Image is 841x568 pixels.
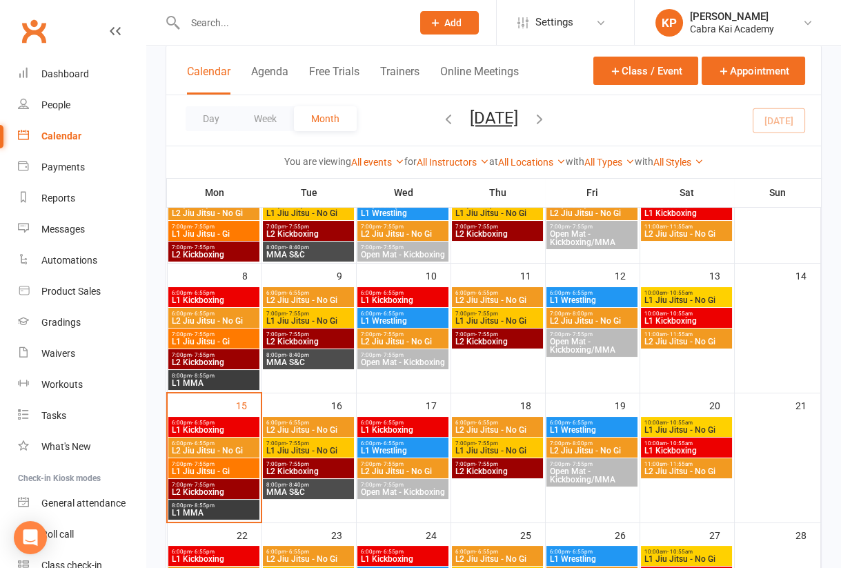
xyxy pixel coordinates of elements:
span: 6:00pm [266,290,351,296]
span: L2 Jiu Jitsu - No Gi [644,467,729,476]
div: 26 [615,523,640,546]
span: 11:00am [644,224,729,230]
span: 7:00pm [266,224,351,230]
span: - 7:55pm [192,352,215,358]
span: L1 MMA [171,509,257,517]
span: L1 Jiu Jitsu - No Gi [644,555,729,563]
div: 9 [337,264,356,286]
span: L1 Wrestling [549,555,635,563]
span: L1 Kickboxing [171,296,257,304]
span: - 10:55am [667,420,693,426]
span: L2 Jiu Jitsu - No Gi [549,447,635,455]
span: 7:00pm [171,482,257,488]
span: 7:00pm [455,440,540,447]
span: L2 Jiu Jitsu - No Gi [455,426,540,434]
span: L2 Jiu Jitsu - No Gi [455,555,540,563]
span: - 7:55pm [381,482,404,488]
span: - 6:55pm [475,549,498,555]
span: - 6:55pm [570,420,593,426]
div: 22 [237,523,261,546]
span: - 6:55pm [381,420,404,426]
span: - 10:55am [667,549,693,555]
span: MMA S&C [266,251,351,259]
span: L2 Jiu Jitsu - No Gi [644,230,729,238]
div: Roll call [41,529,74,540]
a: Clubworx [17,14,51,48]
div: Dashboard [41,68,89,79]
span: L2 Jiu Jitsu - No Gi [360,467,446,476]
span: 10:00am [644,311,729,317]
span: 7:00pm [360,482,446,488]
span: L1 Wrestling [360,317,446,325]
span: L2 Jiu Jitsu - No Gi [171,317,257,325]
span: - 7:55pm [381,352,404,358]
span: L2 Jiu Jitsu - No Gi [171,209,257,217]
span: - 7:55pm [570,331,593,337]
div: KP [655,9,683,37]
span: - 6:55pm [192,290,215,296]
span: 7:00pm [455,331,540,337]
span: 7:00pm [360,461,446,467]
span: L2 Jiu Jitsu - No Gi [360,337,446,346]
span: 7:00pm [171,352,257,358]
a: Tasks [18,400,146,431]
span: 7:00pm [266,311,351,317]
span: 7:00pm [549,331,635,337]
span: L2 Jiu Jitsu - No Gi [549,209,635,217]
span: - 8:00pm [570,311,593,317]
span: 7:00pm [549,224,635,230]
button: Day [186,106,237,131]
button: Calendar [187,65,230,95]
div: 10 [426,264,451,286]
span: - 7:55pm [381,331,404,337]
span: Open Mat - Kickboxing/MMA [549,467,635,484]
span: - 7:55pm [192,224,215,230]
span: - 11:55am [667,461,693,467]
span: L2 Kickboxing [171,488,257,496]
th: Fri [545,178,640,207]
span: L1 Jiu Jitsu - No Gi [266,447,351,455]
div: 11 [520,264,545,286]
a: Waivers [18,338,146,369]
span: - 6:55pm [286,420,309,426]
div: 21 [795,393,820,416]
span: L2 Kickboxing [455,337,540,346]
span: L1 Jiu Jitsu - No Gi [455,209,540,217]
div: 8 [242,264,261,286]
button: Month [294,106,357,131]
span: - 8:40pm [286,244,309,251]
span: 7:00pm [549,311,635,317]
span: - 7:55pm [381,244,404,251]
button: Online Meetings [440,65,519,95]
span: 7:00pm [549,440,635,447]
div: What's New [41,441,91,452]
a: All Types [584,157,635,168]
span: L2 Kickboxing [171,358,257,366]
a: Roll call [18,519,146,550]
span: 6:00pm [171,440,257,447]
span: 7:00pm [360,224,446,230]
span: 6:00pm [171,549,257,555]
span: - 7:55pm [192,461,215,467]
span: L1 Wrestling [360,209,446,217]
span: - 7:55pm [286,461,309,467]
div: Payments [41,161,85,173]
span: 7:00pm [455,461,540,467]
span: L1 Kickboxing [171,426,257,434]
th: Sun [734,178,821,207]
span: 7:00pm [171,461,257,467]
span: 10:00am [644,549,729,555]
strong: at [489,156,498,167]
span: - 7:55pm [286,224,309,230]
th: Wed [356,178,451,207]
span: - 11:55am [667,331,693,337]
span: L2 Kickboxing [171,251,257,259]
span: 6:00pm [171,311,257,317]
span: - 10:55am [667,290,693,296]
span: 6:00pm [360,440,446,447]
button: [DATE] [470,108,518,128]
span: L1 MMA [171,379,257,387]
span: - 6:55pm [192,549,215,555]
span: 10:00am [644,290,729,296]
div: 17 [426,393,451,416]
